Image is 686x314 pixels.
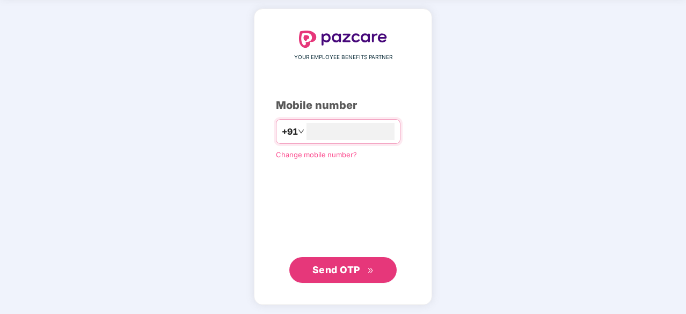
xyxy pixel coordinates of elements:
[289,257,397,283] button: Send OTPdouble-right
[294,53,392,62] span: YOUR EMPLOYEE BENEFITS PARTNER
[312,264,360,275] span: Send OTP
[276,150,357,159] a: Change mobile number?
[276,97,410,114] div: Mobile number
[299,31,387,48] img: logo
[367,267,374,274] span: double-right
[282,125,298,138] span: +91
[298,128,304,135] span: down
